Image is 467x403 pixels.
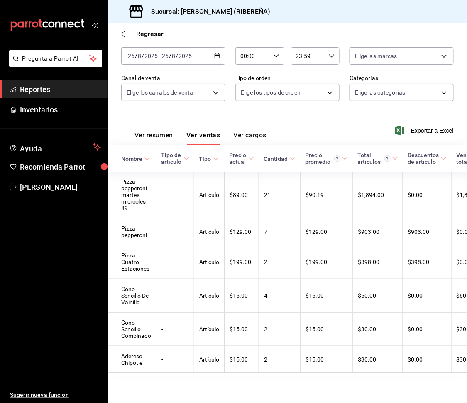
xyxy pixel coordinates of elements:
span: / [135,53,137,59]
span: - [159,53,161,59]
td: $0.00 [403,172,452,218]
td: Artículo [194,172,225,218]
td: $15.00 [225,313,259,346]
div: Total artículos [358,152,391,165]
td: 2 [259,245,301,279]
a: Pregunta a Parrot AI [6,60,102,69]
td: $903.00 [403,218,452,245]
span: Elige las categorías [355,88,406,97]
button: Ver ventas [186,131,220,145]
td: 2 [259,313,301,346]
td: Artículo [194,218,225,245]
td: $398.00 [403,245,452,279]
td: $90.19 [301,172,353,218]
td: $15.00 [301,279,353,313]
span: Ayuda [20,142,90,152]
span: / [176,53,178,59]
td: $129.00 [225,218,259,245]
span: Pregunta a Parrot AI [22,54,89,63]
span: Precio actual [230,152,254,165]
span: Precio promedio [306,152,348,165]
td: $903.00 [353,218,403,245]
td: - [156,218,194,245]
td: - [156,172,194,218]
div: Descuentos de artículo [408,152,439,165]
div: navigation tabs [134,131,267,145]
div: Tipo [199,155,211,162]
td: $1,894.00 [353,172,403,218]
td: $60.00 [353,279,403,313]
div: Precio promedio [306,152,340,165]
svg: Precio promedio = Total artículos / cantidad [334,155,340,162]
td: $15.00 [301,313,353,346]
div: Precio actual [230,152,247,165]
span: Recomienda Parrot [20,161,101,172]
input: -- [127,53,135,59]
td: $0.00 [403,279,452,313]
button: Exportar a Excel [397,126,454,136]
div: Cantidad [264,155,288,162]
input: -- [161,53,169,59]
td: $89.00 [225,172,259,218]
span: Tipo de artículo [161,152,189,165]
input: -- [172,53,176,59]
span: Elige los tipos de orden [241,88,301,97]
h3: Sucursal: [PERSON_NAME] (RIBEREÑA) [144,7,270,17]
td: $15.00 [225,346,259,373]
td: $15.00 [301,346,353,373]
svg: El total artículos considera cambios de precios en los artículos así como costos adicionales por ... [384,155,391,162]
td: $398.00 [353,245,403,279]
td: 21 [259,172,301,218]
td: $0.00 [403,346,452,373]
span: Cantidad [264,155,296,162]
button: Regresar [121,30,164,38]
td: Pizza pepperoni martes-miercoles 89 [108,172,156,218]
td: $199.00 [225,245,259,279]
td: 7 [259,218,301,245]
td: Artículo [194,245,225,279]
span: Descuentos de artículo [408,152,447,165]
label: Tipo de orden [235,75,340,81]
td: - [156,279,194,313]
span: Elige los canales de venta [127,88,193,97]
td: $199.00 [301,245,353,279]
td: Artículo [194,279,225,313]
td: Pizza Cuatro Estaciones [108,245,156,279]
span: Nombre [121,155,150,162]
span: Reportes [20,84,101,95]
input: ---- [178,53,193,59]
td: - [156,245,194,279]
span: Tipo [199,155,219,162]
td: $15.00 [225,279,259,313]
label: Canal de venta [121,75,225,81]
button: Pregunta a Parrot AI [9,50,102,67]
td: 2 [259,346,301,373]
td: Artículo [194,313,225,346]
td: $30.00 [353,313,403,346]
td: $0.00 [403,313,452,346]
td: $30.00 [353,346,403,373]
td: - [156,346,194,373]
button: Ver cargos [234,131,267,145]
div: Tipo de artículo [161,152,182,165]
label: Hora inicio [235,39,284,45]
td: Cono Sencillo De Vainilla [108,279,156,313]
input: ---- [144,53,158,59]
td: - [156,313,194,346]
td: $129.00 [301,218,353,245]
span: Inventarios [20,104,101,115]
input: -- [137,53,142,59]
label: Categorías [350,75,454,81]
span: Regresar [136,30,164,38]
td: Cono Sencillo Combinado [108,313,156,346]
label: Fecha [121,39,225,45]
button: open_drawer_menu [91,22,98,28]
label: Hora fin [291,39,340,45]
span: / [142,53,144,59]
td: 4 [259,279,301,313]
td: Pizza pepperoni [108,218,156,245]
span: Sugerir nueva función [10,391,101,400]
button: Ver resumen [134,131,173,145]
span: Total artículos [358,152,398,165]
